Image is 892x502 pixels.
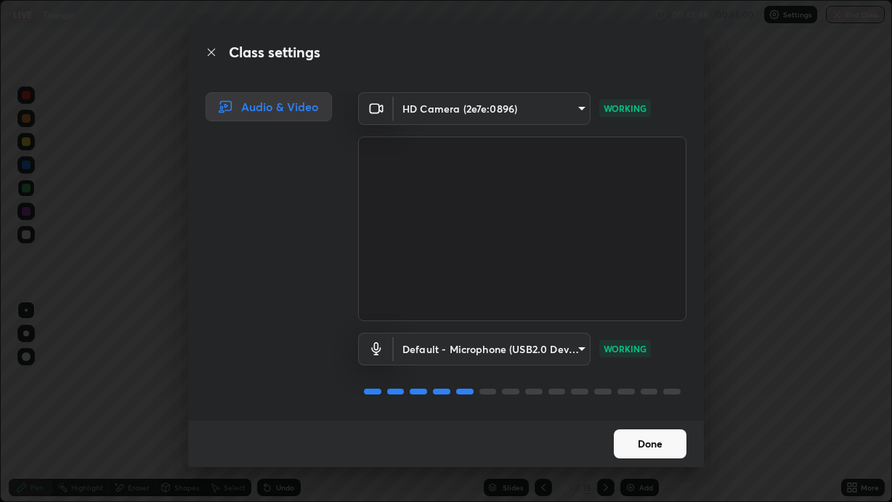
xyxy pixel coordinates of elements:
div: HD Camera (2e7e:0896) [394,92,591,125]
p: WORKING [604,342,646,355]
p: WORKING [604,102,646,115]
div: HD Camera (2e7e:0896) [394,333,591,365]
button: Done [614,429,686,458]
h2: Class settings [229,41,320,63]
div: Audio & Video [206,92,332,121]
